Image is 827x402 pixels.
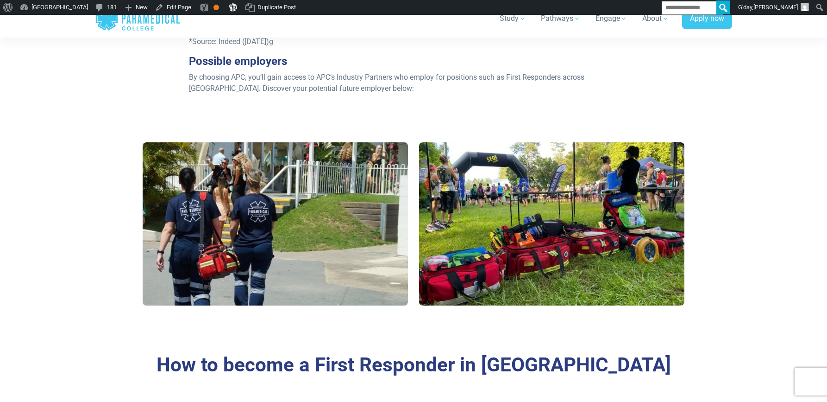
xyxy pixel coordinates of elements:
[590,6,633,32] a: Engage
[95,4,181,34] a: Australian Paramedical College
[753,4,798,11] span: [PERSON_NAME]
[637,6,675,32] a: About
[189,36,639,47] p: *Source: Indeed ([DATE])g
[535,6,586,32] a: Pathways
[494,6,532,32] a: Study
[143,353,684,377] h2: How to become a First Responder in [GEOGRAPHIC_DATA]
[189,72,639,94] p: By choosing APC, you’ll gain access to APC’s Industry Partners who employ for positions such as F...
[213,5,219,10] div: OK
[189,55,639,68] h3: Possible employers
[682,8,732,30] a: Apply now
